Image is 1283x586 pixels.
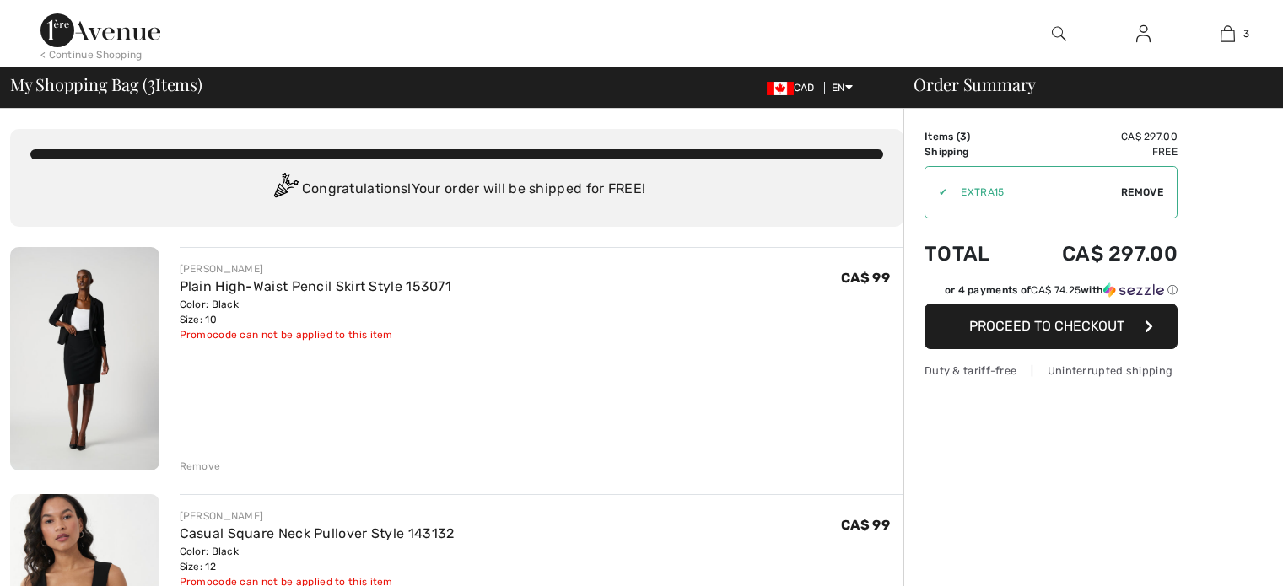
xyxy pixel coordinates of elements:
[180,261,452,277] div: [PERSON_NAME]
[180,459,221,474] div: Remove
[1031,284,1081,296] span: CA$ 74.25
[925,225,1016,282] td: Total
[841,517,890,533] span: CA$ 99
[925,304,1178,349] button: Proceed to Checkout
[10,247,159,470] img: Plain High-Waist Pencil Skirt Style 153071
[1123,24,1164,45] a: Sign In
[925,282,1178,304] div: or 4 payments ofCA$ 74.25withSezzle Click to learn more about Sezzle
[947,167,1121,218] input: Promo code
[148,72,155,94] span: 3
[40,13,160,47] img: 1ère Avenue
[969,318,1124,334] span: Proceed to Checkout
[925,129,1016,144] td: Items ( )
[925,185,947,200] div: ✔
[40,47,143,62] div: < Continue Shopping
[1016,129,1178,144] td: CA$ 297.00
[1136,24,1151,44] img: My Info
[1016,144,1178,159] td: Free
[767,82,822,94] span: CAD
[180,278,452,294] a: Plain High-Waist Pencil Skirt Style 153071
[180,297,452,327] div: Color: Black Size: 10
[945,282,1178,298] div: or 4 payments of with
[960,131,967,142] span: 3
[1052,24,1066,44] img: search the website
[180,525,455,541] a: Casual Square Neck Pullover Style 143132
[1243,26,1249,41] span: 3
[268,173,302,207] img: Congratulation2.svg
[925,363,1178,379] div: Duty & tariff-free | Uninterrupted shipping
[1103,282,1164,298] img: Sezzle
[180,327,452,342] div: Promocode can not be applied to this item
[1186,24,1269,44] a: 3
[1221,24,1235,44] img: My Bag
[832,82,853,94] span: EN
[841,270,890,286] span: CA$ 99
[925,144,1016,159] td: Shipping
[10,76,202,93] span: My Shopping Bag ( Items)
[1016,225,1178,282] td: CA$ 297.00
[180,508,455,524] div: [PERSON_NAME]
[1121,185,1163,200] span: Remove
[767,82,794,95] img: Canadian Dollar
[180,544,455,574] div: Color: Black Size: 12
[30,173,883,207] div: Congratulations! Your order will be shipped for FREE!
[893,76,1273,93] div: Order Summary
